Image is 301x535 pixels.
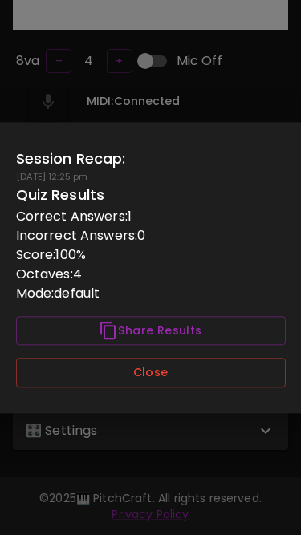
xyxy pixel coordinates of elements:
[16,171,286,184] p: [DATE] 12:25 pm
[16,284,286,303] p: Mode: default
[16,265,286,284] p: Octaves: 4
[16,316,286,346] button: Share Results
[16,226,286,245] p: Incorrect Answers: 0
[16,184,286,207] h6: Quiz Results
[16,245,286,265] p: Score: 100 %
[16,207,286,226] p: Correct Answers: 1
[16,359,286,388] button: Close
[16,148,286,171] h2: Session Recap:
